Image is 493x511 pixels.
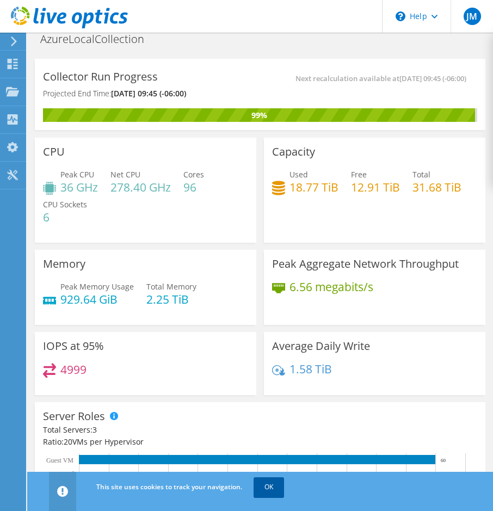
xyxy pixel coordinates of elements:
[183,181,204,193] h4: 96
[146,293,196,305] h4: 2.25 TiB
[93,424,97,435] span: 3
[56,470,75,478] text: Virtual
[272,340,370,352] h3: Average Daily Write
[295,72,472,84] span: Next recalculation available at
[96,482,242,491] span: This site uses cookies to track your navigation.
[43,146,65,158] h3: CPU
[399,72,466,84] span: [DATE] 09:45 (-06:00)
[35,33,161,45] h1: AzureLocalCollection
[272,258,459,270] h3: Peak Aggregate Network Throughput
[46,457,73,464] text: Guest VM
[146,281,196,292] span: Total Memory
[43,258,85,270] h3: Memory
[43,211,87,223] h4: 6
[111,88,186,98] span: [DATE] 09:45 (-06:00)
[289,363,332,375] h4: 1.58 TiB
[351,169,367,180] span: Free
[60,293,134,305] h4: 929.64 GiB
[441,458,446,463] text: 60
[412,169,430,180] span: Total
[43,88,186,100] h4: Projected End Time:
[110,181,171,193] h4: 278.40 GHz
[64,436,72,447] span: 20
[183,169,204,180] span: Cores
[60,181,98,193] h4: 36 GHz
[43,109,475,121] div: 99%
[412,181,461,193] h4: 31.68 TiB
[110,169,140,180] span: Net CPU
[351,181,400,193] h4: 12.91 TiB
[289,169,308,180] span: Used
[43,199,87,210] span: CPU Sockets
[43,410,105,422] h3: Server Roles
[43,436,477,448] div: Ratio: VMs per Hypervisor
[60,169,94,180] span: Peak CPU
[289,181,338,193] h4: 18.77 TiB
[396,11,405,21] svg: \n
[43,340,104,352] h3: IOPS at 95%
[464,8,481,25] span: JM
[289,281,373,293] h4: 6.56 megabits/s
[60,364,87,375] h4: 4999
[254,477,284,497] a: OK
[84,471,87,477] text: 0
[272,146,315,158] h3: Capacity
[43,424,260,436] div: Total Servers:
[60,281,134,292] span: Peak Memory Usage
